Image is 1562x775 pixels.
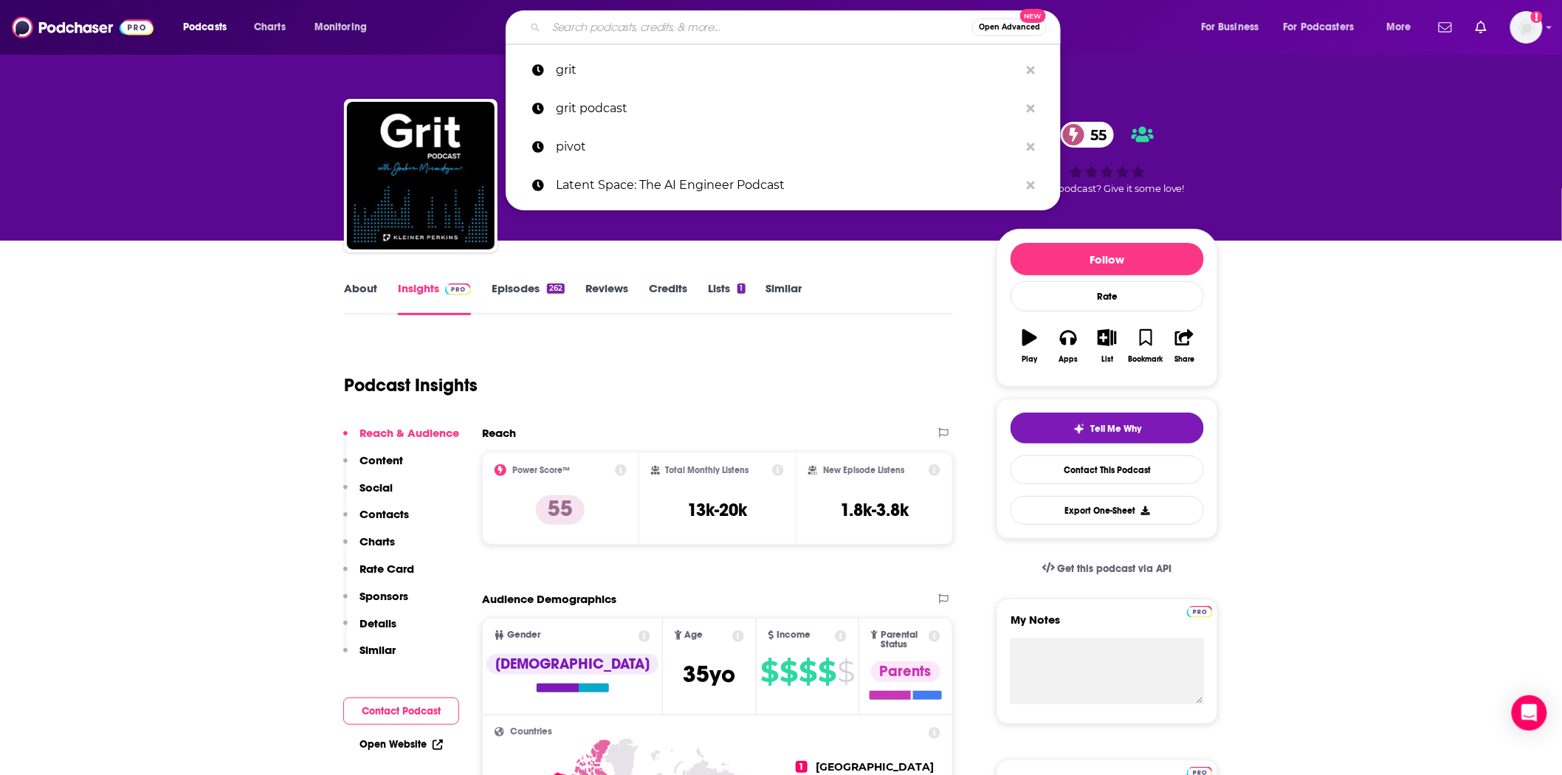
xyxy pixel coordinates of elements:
[1187,604,1213,618] a: Pro website
[1284,17,1355,38] span: For Podcasters
[777,630,811,640] span: Income
[1376,15,1430,39] button: open menu
[796,761,808,773] span: 1
[343,453,403,480] button: Content
[1187,606,1213,618] img: Podchaser Pro
[1011,243,1204,275] button: Follow
[1058,562,1172,575] span: Get this podcast via API
[1510,11,1543,44] span: Logged in as WE_Broadcast
[1011,281,1204,311] div: Rate
[359,534,395,548] p: Charts
[799,660,816,683] span: $
[173,15,246,39] button: open menu
[780,660,797,683] span: $
[536,495,585,525] p: 55
[359,480,393,495] p: Social
[512,465,570,475] h2: Power Score™
[1166,320,1204,373] button: Share
[359,453,403,467] p: Content
[506,51,1061,89] a: grit
[546,15,972,39] input: Search podcasts, credits, & more...
[507,630,540,640] span: Gender
[1129,355,1163,364] div: Bookmark
[1059,355,1078,364] div: Apps
[1091,423,1142,435] span: Tell Me Why
[12,13,154,41] img: Podchaser - Follow, Share and Rate Podcasts
[666,465,749,475] h2: Total Monthly Listens
[344,374,478,396] h1: Podcast Insights
[343,697,459,725] button: Contact Podcast
[359,738,443,751] a: Open Website
[1073,423,1085,435] img: tell me why sparkle
[482,426,516,440] h2: Reach
[972,18,1047,36] button: Open AdvancedNew
[343,643,396,670] button: Similar
[766,281,802,315] a: Similar
[556,128,1019,166] p: pivot
[1011,320,1049,373] button: Play
[343,562,414,589] button: Rate Card
[343,426,459,453] button: Reach & Audience
[556,51,1019,89] p: grit
[1011,613,1204,638] label: My Notes
[492,281,565,315] a: Episodes262
[486,654,658,675] div: [DEMOGRAPHIC_DATA]
[359,643,396,657] p: Similar
[1031,551,1184,587] a: Get this podcast via API
[840,499,909,521] h3: 1.8k-3.8k
[1011,413,1204,444] button: tell me why sparkleTell Me Why
[585,281,628,315] a: Reviews
[506,166,1061,204] a: Latent Space: The AI Engineer Podcast
[547,283,565,294] div: 262
[343,507,409,534] button: Contacts
[1174,355,1194,364] div: Share
[687,499,747,521] h3: 13k-20k
[1531,11,1543,23] svg: Add a profile image
[183,17,227,38] span: Podcasts
[1510,11,1543,44] img: User Profile
[1061,122,1114,148] a: 55
[359,562,414,576] p: Rate Card
[685,630,703,640] span: Age
[1011,496,1204,525] button: Export One-Sheet
[506,89,1061,128] a: grit podcast
[254,17,286,38] span: Charts
[244,15,295,39] a: Charts
[997,112,1218,204] div: 55Good podcast? Give it some love!
[398,281,471,315] a: InsightsPodchaser Pro
[1020,9,1047,23] span: New
[556,89,1019,128] p: grit podcast
[510,727,552,737] span: Countries
[1510,11,1543,44] button: Show profile menu
[343,480,393,508] button: Social
[1512,695,1547,731] div: Open Intercom Messenger
[314,17,367,38] span: Monitoring
[881,630,926,650] span: Parental Status
[520,10,1075,44] div: Search podcasts, credits, & more...
[1386,17,1411,38] span: More
[359,426,459,440] p: Reach & Audience
[1088,320,1126,373] button: List
[304,15,386,39] button: open menu
[684,660,736,689] span: 35 yo
[823,465,904,475] h2: New Episode Listens
[347,102,495,249] img: Grit
[837,660,854,683] span: $
[1126,320,1165,373] button: Bookmark
[1049,320,1087,373] button: Apps
[708,281,745,315] a: Lists1
[1076,122,1114,148] span: 55
[1201,17,1259,38] span: For Business
[506,128,1061,166] a: pivot
[359,616,396,630] p: Details
[1433,15,1458,40] a: Show notifications dropdown
[482,592,616,606] h2: Audience Demographics
[1011,455,1204,484] a: Contact This Podcast
[343,616,396,644] button: Details
[343,589,408,616] button: Sponsors
[359,507,409,521] p: Contacts
[359,589,408,603] p: Sponsors
[979,24,1040,31] span: Open Advanced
